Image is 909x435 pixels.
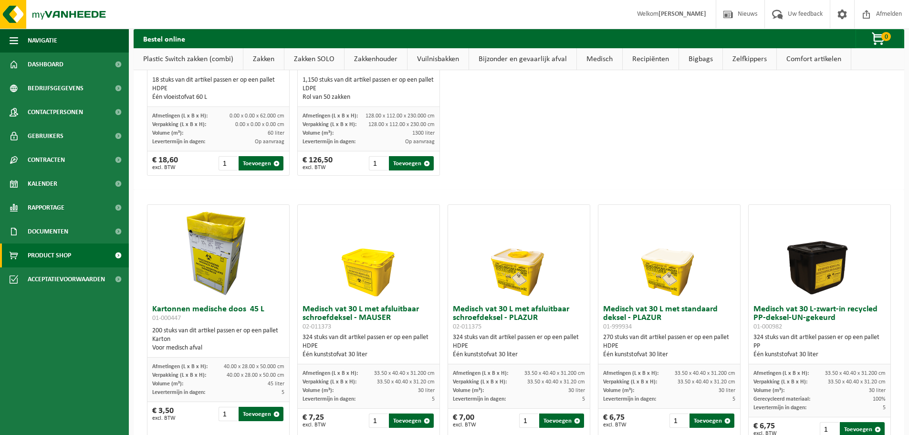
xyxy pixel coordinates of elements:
span: Afmetingen (L x B x H): [152,364,208,370]
strong: [PERSON_NAME] [658,11,706,18]
a: Bijzonder en gevaarlijk afval [469,48,576,70]
div: Voor medisch afval [152,344,284,352]
span: 33.50 x 40.40 x 31.20 cm [828,379,886,385]
button: Toevoegen [539,414,584,428]
span: excl. BTW [303,422,326,428]
span: Bedrijfsgegevens [28,76,84,100]
span: 100% [873,396,886,402]
span: Levertermijn in dagen: [303,139,355,145]
span: Afmetingen (L x B x H): [303,371,358,376]
h3: Medisch vat 30 L met afsluitbaar schroefdeksel - PLAZUR [453,305,585,331]
span: Contactpersonen [28,100,83,124]
span: 0 [881,32,891,41]
span: Levertermijn in dagen: [603,396,656,402]
span: 1300 liter [412,130,435,136]
a: Zakkenhouder [345,48,407,70]
div: 1,150 stuks van dit artikel passen er op een pallet [303,76,435,102]
img: 02-011375 [471,205,567,300]
span: Dashboard [28,53,63,76]
button: Toevoegen [389,156,434,170]
span: Volume (m³): [152,381,183,387]
div: Karton [152,335,284,344]
button: Toevoegen [239,156,283,170]
input: 1 [219,156,238,170]
span: Volume (m³): [603,388,634,393]
div: HDPE [152,85,284,93]
span: 40.00 x 28.00 x 50.000 cm [224,364,284,370]
span: 5 [432,396,435,402]
img: 01-000982 [772,205,867,300]
a: Zakken [243,48,284,70]
span: 0.00 x 0.00 x 62.000 cm [230,113,284,119]
input: 1 [219,407,238,421]
span: 01-000447 [152,315,181,322]
span: Levertermijn in dagen: [303,396,355,402]
h3: Medisch vat 30 L-zwart-in recycled PP-deksel-UN-gekeurd [753,305,886,331]
span: 5 [582,396,585,402]
span: 60 liter [268,130,284,136]
span: Verpakking (L x B x H): [303,122,356,127]
span: Verpakking (L x B x H): [152,122,206,127]
span: Verpakking (L x B x H): [603,379,657,385]
span: excl. BTW [152,415,176,421]
span: 40.00 x 28.00 x 50.00 cm [227,372,284,378]
span: Afmetingen (L x B x H): [453,371,508,376]
div: 270 stuks van dit artikel passen er op een pallet [603,333,735,359]
div: Één kunststofvat 30 liter [453,350,585,359]
span: Product Shop [28,244,71,267]
div: € 126,50 [303,156,333,170]
h3: Kartonnen medische doos 45 L [152,305,284,324]
span: Levertermijn in dagen: [753,405,806,411]
div: PP [753,342,886,350]
div: Één kunststofvat 30 liter [303,350,435,359]
span: 30 liter [418,388,435,393]
a: Plastic Switch zakken (combi) [134,48,243,70]
span: Volume (m³): [753,388,784,393]
span: excl. BTW [303,165,333,170]
span: 01-000982 [753,323,782,330]
span: excl. BTW [603,422,627,428]
span: 33.50 x 40.40 x 31.20 cm [527,379,585,385]
span: 33.50 x 40.40 x 31.200 cm [675,371,735,376]
span: 30 liter [719,388,735,393]
span: Volume (m³): [303,388,334,393]
a: Comfort artikelen [777,48,851,70]
span: Op aanvraag [255,139,284,145]
input: 1 [669,414,689,428]
span: 33.50 x 40.40 x 31.20 cm [377,379,435,385]
span: Afmetingen (L x B x H): [753,371,809,376]
span: 5 [282,390,284,395]
div: Rol van 50 zakken [303,93,435,102]
button: 0 [856,29,903,48]
span: Acceptatievoorwaarden [28,267,105,291]
div: Één kunststofvat 30 liter [753,350,886,359]
span: Rapportage [28,196,64,220]
span: Afmetingen (L x B x H): [303,113,358,119]
div: 324 stuks van dit artikel passen er op een pallet [453,333,585,359]
span: 01-999934 [603,323,632,330]
div: € 18,60 [152,156,178,170]
span: Kalender [28,172,57,196]
span: Afmetingen (L x B x H): [603,371,658,376]
span: 45 liter [268,381,284,387]
button: Toevoegen [389,414,434,428]
span: 30 liter [568,388,585,393]
div: 200 stuks van dit artikel passen er op een pallet [152,327,284,352]
span: 128.00 x 112.00 x 230.000 cm [366,113,435,119]
span: Documenten [28,220,68,244]
span: Verpakking (L x B x H): [453,379,507,385]
span: Verpakking (L x B x H): [152,372,206,378]
div: LDPE [303,85,435,93]
div: Één vloeistofvat 60 L [152,93,284,102]
span: 33.50 x 40.40 x 31.200 cm [524,371,585,376]
input: 1 [519,414,539,428]
img: 01-999934 [622,205,717,300]
span: excl. BTW [152,165,178,170]
div: HDPE [453,342,585,350]
h3: Medisch vat 30 L met afsluitbaar schroefdeksel - MAUSER [303,305,435,331]
span: Gebruikers [28,124,63,148]
span: Afmetingen (L x B x H): [152,113,208,119]
span: Contracten [28,148,65,172]
span: 33.50 x 40.40 x 31.200 cm [374,371,435,376]
span: 30 liter [869,388,886,393]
